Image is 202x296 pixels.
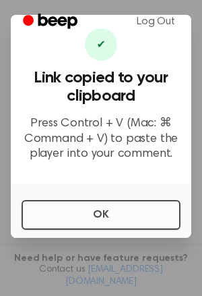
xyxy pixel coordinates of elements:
p: Press Control + V (Mac: ⌘ Command + V) to paste the player into your comment. [22,116,180,162]
a: Log Out [123,5,189,38]
a: Beep [13,9,90,35]
div: ✔ [85,28,117,61]
button: OK [22,200,180,230]
h3: Link copied to your clipboard [22,69,180,105]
